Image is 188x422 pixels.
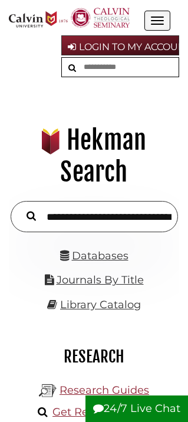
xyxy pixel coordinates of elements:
[144,11,170,31] button: Open the menu
[52,405,152,418] a: Get Research Help
[27,211,36,222] i: Search
[12,124,176,188] h1: Hekman Search
[60,298,141,311] a: Library Catalog
[39,382,57,400] img: Hekman Library Logo
[18,347,170,367] h2: Research
[60,384,149,397] a: Research Guides
[21,208,42,223] button: Search
[60,249,128,262] a: Databases
[57,273,144,286] a: Journals By Title
[71,8,130,28] img: Calvin Theological Seminary
[61,35,179,55] a: Login to My Account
